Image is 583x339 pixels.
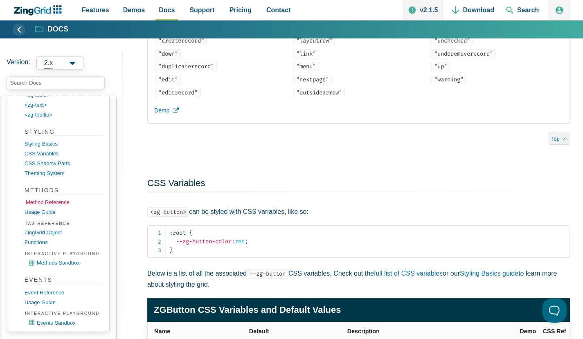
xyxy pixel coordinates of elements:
[374,270,443,277] a: full list of CSS variables
[25,186,103,194] strong: Methods
[293,36,335,45] code: "layoutrow"
[47,26,68,33] strong: Docs
[431,62,450,71] code: "up"
[247,269,288,278] code: --zg-button
[230,4,252,16] span: Pricing
[293,88,345,97] code: "outsidearrow"
[189,229,192,236] span: {
[155,88,200,97] code: "editrecord"
[25,159,103,168] a: CSS shadow parts
[293,75,332,84] code: "nextpage"
[155,75,181,84] code: "edit"
[23,220,103,227] span: Tag Reference
[293,62,319,71] code: "menu"
[25,287,103,297] a: Event Reference
[176,238,232,245] span: --zg-button-color
[169,247,173,254] span: }
[25,128,103,136] strong: Styling
[29,258,103,268] a: Methods Sandbox
[154,106,169,116] span: Demo
[25,168,103,178] a: theming system
[37,320,76,326] span: Events Sandbox
[154,106,563,116] a: Demo
[147,206,570,217] p: can be styled with CSS variables, like so:
[169,229,569,254] code: red
[147,298,570,321] caption: ZGButton CSS Variables and Default Values
[431,75,466,84] code: "warning"
[25,139,103,149] a: Styling Basics
[23,250,103,258] span: Interactive Playground
[25,100,103,110] a: <zg-text>
[37,260,80,266] span: Methods Sandbox
[36,25,68,34] a: Docs
[245,238,248,245] span: ;
[25,149,103,159] a: CSS Variables
[13,5,66,16] a: ZingChart Logo. Click to return to the homepage
[232,238,235,245] span: :
[82,4,109,16] span: Features
[189,4,214,16] span: Support
[431,49,495,58] code: "undoremoverecord"
[159,4,175,16] span: Docs
[266,4,291,16] span: Contact
[25,110,103,120] a: <zg-tooltip>
[26,198,104,207] a: Method Reference
[7,56,116,70] label: Versions
[25,207,103,217] a: Usage Guide
[155,62,217,71] code: "duplicaterecord"
[25,276,103,284] strong: Events
[25,297,103,307] a: Usage Guide
[431,36,473,45] code: "unchecked"
[123,4,145,16] span: Demos
[169,229,186,236] span: :root
[147,207,189,217] code: <zg-button>
[25,228,103,238] a: ZingGrid object
[25,238,103,247] a: functions
[460,270,518,277] a: Styling Basics guide
[155,49,181,58] code: "down"
[155,36,207,45] code: "createrecord"
[147,268,570,290] p: Below is a list of all the associated CSS variables. Check out the or our to learn more about sty...
[29,318,103,328] a: Events Sandbox
[23,310,103,317] span: Interactive Playground
[293,49,319,58] code: "link"
[147,178,205,188] a: CSS Variables
[7,76,105,89] input: search input
[542,298,567,323] iframe: Toggle Customer Support
[7,56,30,70] span: Version:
